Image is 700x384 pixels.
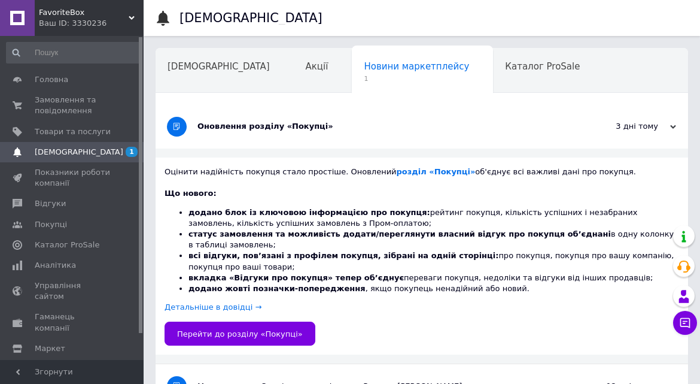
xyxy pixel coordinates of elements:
span: переваги покупця, недоліки та відгуки від інших продавців; [188,273,653,282]
span: 1 [126,147,138,157]
div: Оцінити надійність покупця стало простіше. Оновлений об'єднує всі важливі дані про покупця. [165,167,679,177]
span: Акції [306,61,328,72]
span: Товари та послуги [35,126,111,137]
h1: [DEMOGRAPHIC_DATA] [179,11,322,25]
span: , якщо покупець ненадійний або новий. [188,284,529,293]
span: FavoriteBox [39,7,129,18]
span: про покупця, покупця про вашу компанію, покупця про ваші товари; [188,251,674,271]
div: 3 дні тому [556,121,676,132]
span: рейтинг покупця, кількість успішних і незабраних замовлень, кількість успішних замовлень з Пром-о... [188,208,637,228]
div: Оновлення розділу «Покупці» [197,121,556,132]
button: Чат з покупцем [673,311,697,335]
a: Детальніше в довідці → [165,303,261,312]
span: Каталог ProSale [35,240,99,250]
span: Замовлення та повідомлення [35,95,111,116]
span: [DEMOGRAPHIC_DATA] [168,61,270,72]
span: в одну колонку в таблиці замовлень; [188,229,674,249]
span: Каталог ProSale [505,61,580,72]
input: Пошук [6,42,141,64]
span: Управління сайтом [35,280,111,302]
a: розділ «Покупці» [397,167,476,176]
span: Новини маркетплейсу [364,61,469,72]
a: Перейти до розділу «Покупці» [165,322,315,346]
span: Відгуки [35,198,66,209]
span: Головна [35,74,68,85]
b: додано жовті позначки-попередження [188,284,366,293]
span: Перейти до розділу «Покупці» [177,329,303,338]
span: Покупці [35,219,67,230]
span: Гаманець компанії [35,312,111,333]
span: 1 [364,74,469,83]
b: статус замовлення та можливість додати/переглянути власний відгук про покупця обʼєднані [188,229,611,238]
span: [DEMOGRAPHIC_DATA] [35,147,123,158]
b: всі відгуки, пов’язані з профілем покупця, зібрані на одній сторінці: [188,251,498,260]
div: Ваш ID: 3330236 [39,18,144,29]
b: додано блок із ключовою інформацією про покупця: [188,208,430,217]
span: Показники роботи компанії [35,167,111,189]
span: Аналітика [35,260,76,271]
b: вкладка «Відгуки про покупця» тепер обʼєднує [188,273,404,282]
b: Що нового: [165,189,217,198]
span: Маркет [35,343,65,354]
